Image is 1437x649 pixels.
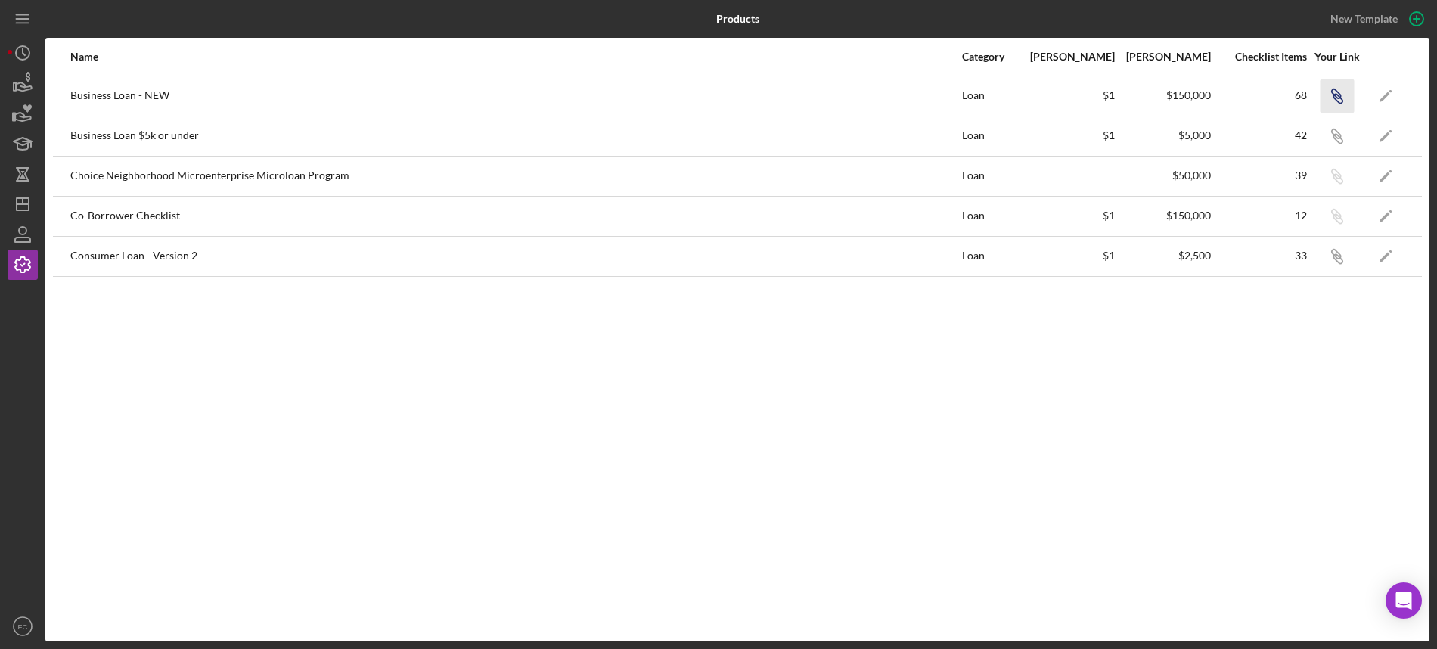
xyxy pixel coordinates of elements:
div: Loan [962,117,1019,155]
div: 68 [1212,89,1307,101]
div: [PERSON_NAME] [1020,51,1115,63]
div: $1 [1020,129,1115,141]
div: Loan [962,77,1019,115]
div: $150,000 [1116,89,1211,101]
div: 42 [1212,129,1307,141]
div: Co-Borrower Checklist [70,197,961,235]
text: FC [18,623,28,631]
div: 12 [1212,210,1307,222]
div: [PERSON_NAME] [1116,51,1211,63]
div: Business Loan - NEW [70,77,961,115]
button: FC [8,611,38,641]
div: $5,000 [1116,129,1211,141]
div: Open Intercom Messenger [1386,582,1422,619]
div: Loan [962,197,1019,235]
button: New Template [1321,8,1429,30]
div: $2,500 [1116,250,1211,262]
div: New Template [1330,8,1398,30]
div: $1 [1020,210,1115,222]
div: Checklist Items [1212,51,1307,63]
div: Loan [962,157,1019,195]
div: Category [962,51,1019,63]
div: $1 [1020,250,1115,262]
div: Your Link [1308,51,1365,63]
div: Name [70,51,961,63]
div: Choice Neighborhood Microenterprise Microloan Program [70,157,961,195]
div: 33 [1212,250,1307,262]
div: $50,000 [1116,169,1211,182]
div: 39 [1212,169,1307,182]
b: Products [716,13,759,25]
div: Loan [962,238,1019,275]
div: $1 [1020,89,1115,101]
div: $150,000 [1116,210,1211,222]
div: Business Loan $5k or under [70,117,961,155]
div: Consumer Loan - Version 2 [70,238,961,275]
